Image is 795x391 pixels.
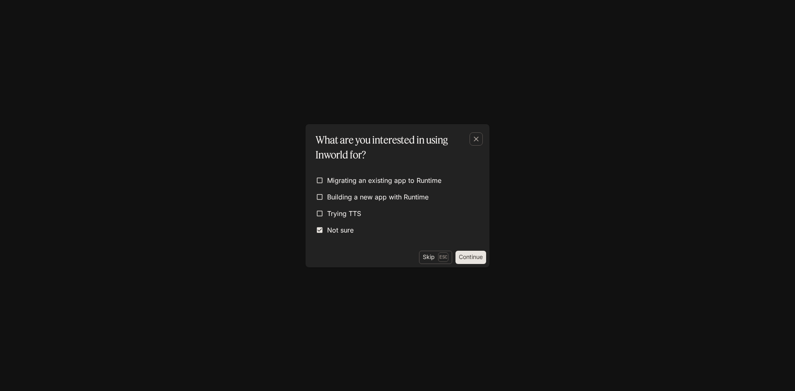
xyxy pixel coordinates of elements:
[327,175,441,185] span: Migrating an existing app to Runtime
[316,132,476,162] p: What are you interested in using Inworld for?
[455,251,486,264] button: Continue
[419,251,452,264] button: SkipEsc
[327,192,429,202] span: Building a new app with Runtime
[327,209,361,218] span: Trying TTS
[327,225,354,235] span: Not sure
[438,252,448,261] p: Esc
